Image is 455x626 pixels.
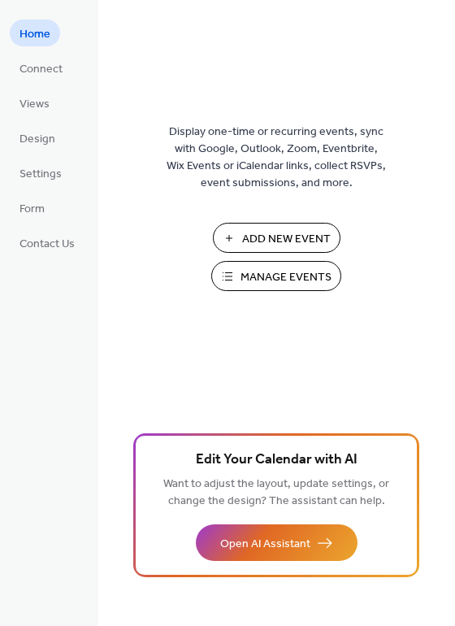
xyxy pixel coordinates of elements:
span: Home [19,26,50,43]
span: Add New Event [242,231,331,248]
span: Views [19,96,50,113]
span: Open AI Assistant [220,536,310,553]
span: Settings [19,166,62,183]
span: Form [19,201,45,218]
button: Manage Events [211,261,341,291]
span: Contact Us [19,236,75,253]
span: Design [19,131,55,148]
span: Want to adjust the layout, update settings, or change the design? The assistant can help. [163,473,389,512]
span: Connect [19,61,63,78]
span: Manage Events [240,269,331,286]
button: Add New Event [213,223,340,253]
a: Form [10,194,54,221]
span: Edit Your Calendar with AI [196,449,357,472]
a: Contact Us [10,229,84,256]
a: Connect [10,54,72,81]
button: Open AI Assistant [196,524,357,561]
a: Settings [10,159,71,186]
a: Views [10,89,59,116]
a: Home [10,20,60,46]
span: Display one-time or recurring events, sync with Google, Outlook, Zoom, Eventbrite, Wix Events or ... [167,124,386,192]
a: Design [10,124,65,151]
